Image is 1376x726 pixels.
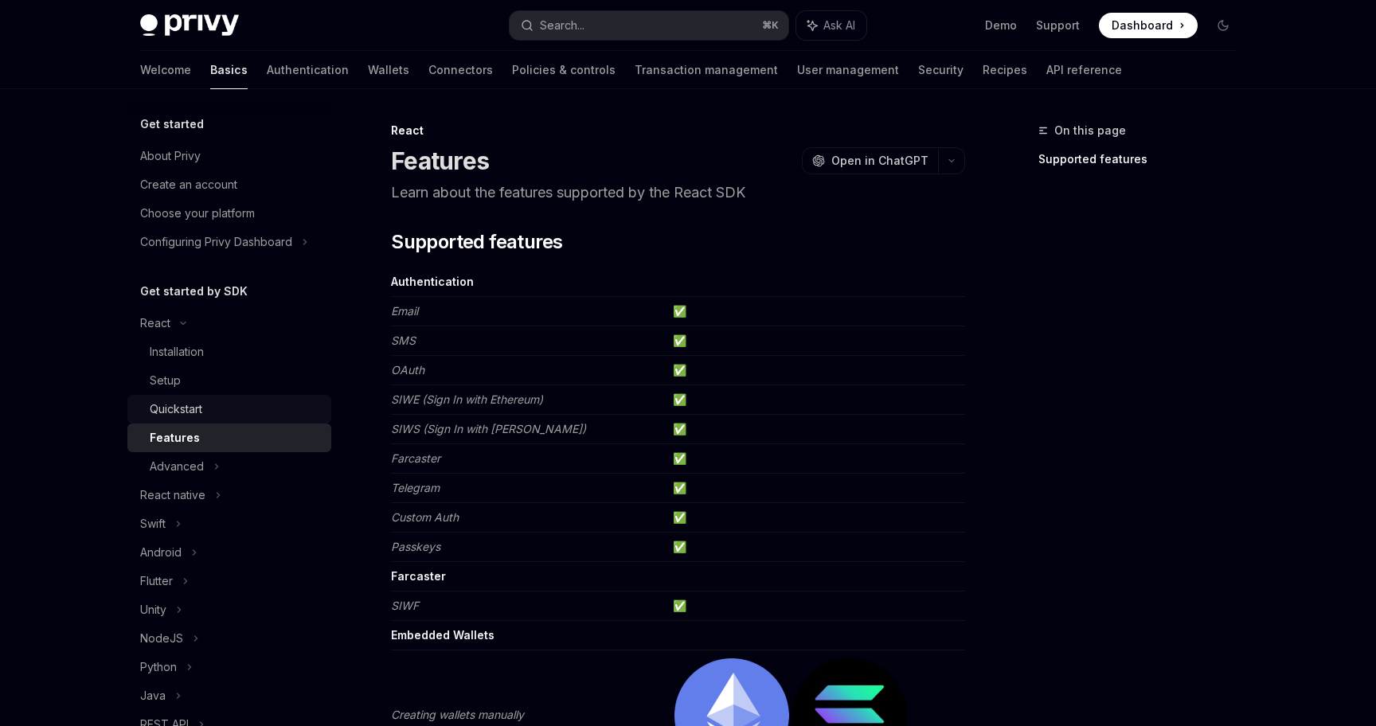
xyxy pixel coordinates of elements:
[140,115,204,134] h5: Get started
[428,51,493,89] a: Connectors
[666,444,965,474] td: ✅
[140,146,201,166] div: About Privy
[127,199,331,228] a: Choose your platform
[797,51,899,89] a: User management
[150,457,204,476] div: Advanced
[391,510,459,524] em: Custom Auth
[140,51,191,89] a: Welcome
[391,451,440,465] em: Farcaster
[391,146,489,175] h1: Features
[831,153,928,169] span: Open in ChatGPT
[140,486,205,505] div: React native
[391,540,440,553] em: Passkeys
[512,51,616,89] a: Policies & controls
[391,275,474,288] strong: Authentication
[823,18,855,33] span: Ask AI
[267,51,349,89] a: Authentication
[150,371,181,390] div: Setup
[1112,18,1173,33] span: Dashboard
[140,629,183,648] div: NodeJS
[140,175,237,194] div: Create an account
[140,14,239,37] img: dark logo
[983,51,1027,89] a: Recipes
[510,11,788,40] button: Search...⌘K
[127,338,331,366] a: Installation
[391,392,543,406] em: SIWE (Sign In with Ethereum)
[1046,51,1122,89] a: API reference
[391,334,416,347] em: SMS
[127,170,331,199] a: Create an account
[140,600,166,619] div: Unity
[666,297,965,326] td: ✅
[140,686,166,705] div: Java
[391,304,418,318] em: Email
[391,481,440,494] em: Telegram
[391,123,965,139] div: React
[762,19,779,32] span: ⌘ K
[918,51,964,89] a: Security
[127,366,331,395] a: Setup
[985,18,1017,33] a: Demo
[666,533,965,562] td: ✅
[666,356,965,385] td: ✅
[1210,13,1236,38] button: Toggle dark mode
[210,51,248,89] a: Basics
[140,514,166,533] div: Swift
[802,147,938,174] button: Open in ChatGPT
[391,229,562,255] span: Supported features
[140,314,170,333] div: React
[391,363,424,377] em: OAuth
[666,326,965,356] td: ✅
[140,572,173,591] div: Flutter
[140,204,255,223] div: Choose your platform
[127,142,331,170] a: About Privy
[391,181,965,204] p: Learn about the features supported by the React SDK
[391,422,586,435] em: SIWS (Sign In with [PERSON_NAME])
[666,503,965,533] td: ✅
[391,628,494,642] strong: Embedded Wallets
[150,342,204,361] div: Installation
[1054,121,1126,140] span: On this page
[368,51,409,89] a: Wallets
[391,569,446,583] strong: Farcaster
[1099,13,1198,38] a: Dashboard
[127,423,331,452] a: Features
[666,415,965,444] td: ✅
[140,282,248,301] h5: Get started by SDK
[1038,146,1249,172] a: Supported features
[127,395,331,423] a: Quickstart
[140,232,292,252] div: Configuring Privy Dashboard
[150,428,200,447] div: Features
[391,599,419,612] em: SIWF
[540,16,584,35] div: Search...
[1036,18,1080,33] a: Support
[150,400,202,419] div: Quickstart
[391,708,524,721] em: Creating wallets manually
[666,591,965,621] td: ✅
[140,543,182,562] div: Android
[140,658,177,677] div: Python
[666,474,965,503] td: ✅
[666,385,965,415] td: ✅
[796,11,866,40] button: Ask AI
[635,51,778,89] a: Transaction management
